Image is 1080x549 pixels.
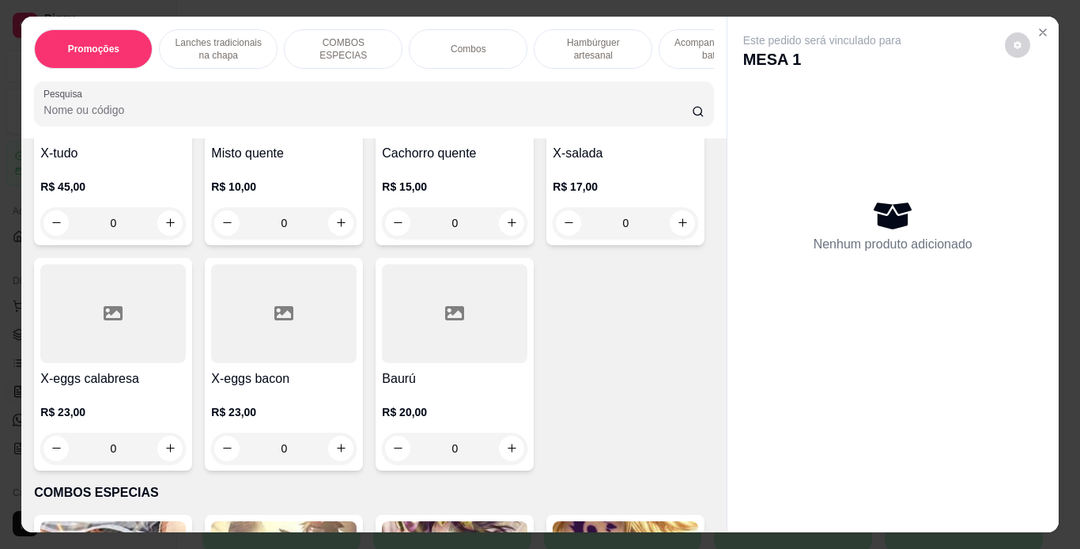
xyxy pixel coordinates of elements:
[40,369,186,388] h4: X-eggs calabresa
[211,179,357,195] p: R$ 10,00
[328,210,353,236] button: increase-product-quantity
[1030,20,1055,45] button: Close
[553,179,698,195] p: R$ 17,00
[672,36,764,62] p: Acompanhamentos ( batata )
[382,144,527,163] h4: Cachorro quente
[172,36,264,62] p: Lanches tradicionais na chapa
[743,32,901,48] p: Este pedido será vinculado para
[211,144,357,163] h4: Misto quente
[814,235,972,254] p: Nenhum produto adicionado
[40,179,186,195] p: R$ 45,00
[214,210,240,236] button: decrease-product-quantity
[211,404,357,420] p: R$ 23,00
[382,404,527,420] p: R$ 20,00
[43,87,88,100] label: Pesquisa
[40,404,186,420] p: R$ 23,00
[382,369,527,388] h4: Baurú
[297,36,389,62] p: COMBOS ESPECIAS
[1005,32,1030,58] button: decrease-product-quantity
[40,144,186,163] h4: X-tudo
[43,102,692,118] input: Pesquisa
[382,179,527,195] p: R$ 15,00
[211,369,357,388] h4: X-eggs bacon
[34,483,713,502] p: COMBOS ESPECIAS
[547,36,639,62] p: Hambúrguer artesanal
[451,43,486,55] p: Combos
[68,43,119,55] p: Promoções
[553,144,698,163] h4: X-salada
[743,48,901,70] p: MESA 1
